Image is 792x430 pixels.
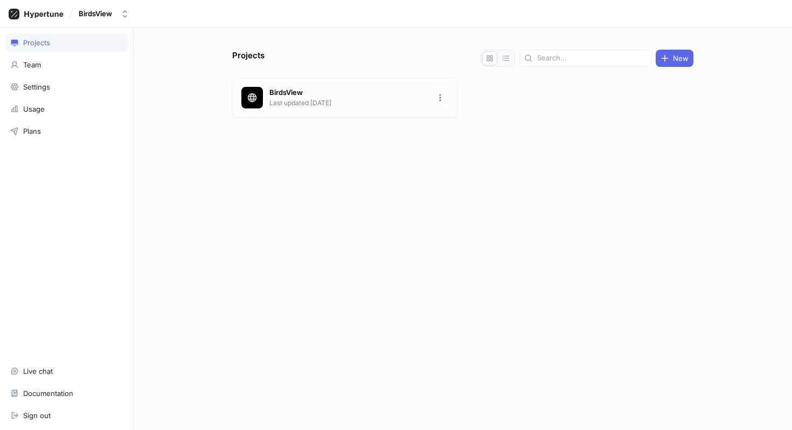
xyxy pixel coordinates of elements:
[23,83,50,91] div: Settings
[537,53,647,64] input: Search...
[23,105,45,113] div: Usage
[5,384,128,402] a: Documentation
[74,5,134,23] button: BirdsView
[5,78,128,96] a: Settings
[269,87,426,98] p: BirdsView
[23,389,73,398] div: Documentation
[269,98,426,108] p: Last updated [DATE]
[5,33,128,52] a: Projects
[23,411,51,420] div: Sign out
[23,367,53,376] div: Live chat
[5,122,128,140] a: Plans
[23,60,41,69] div: Team
[23,38,50,47] div: Projects
[656,50,693,67] button: New
[673,55,689,62] span: New
[5,100,128,118] a: Usage
[5,56,128,74] a: Team
[79,9,112,18] div: BirdsView
[23,127,41,135] div: Plans
[232,50,265,67] p: Projects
